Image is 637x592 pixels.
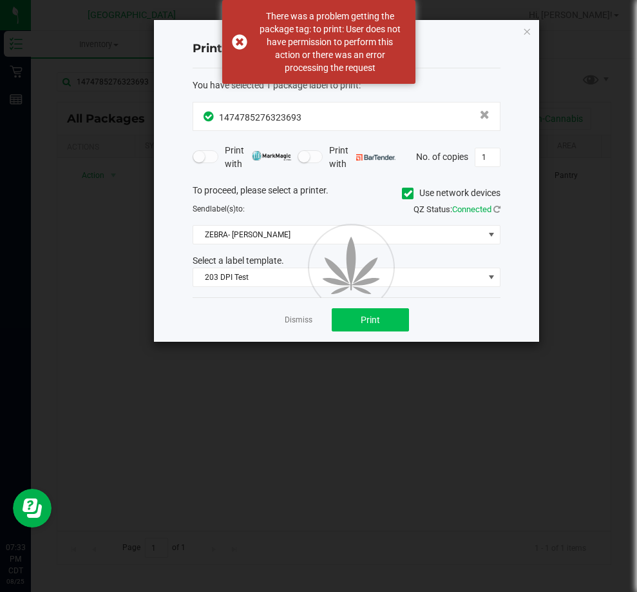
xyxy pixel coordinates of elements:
[183,184,510,203] div: To proceed, please select a printer.
[183,254,510,268] div: Select a label template.
[204,110,216,123] span: In Sync
[356,154,395,161] img: bartender.png
[210,204,236,213] span: label(s)
[193,268,484,286] span: 203 DPI Test
[332,308,409,331] button: Print
[193,41,500,57] h4: Print package label
[193,204,245,213] span: Send to:
[361,315,380,325] span: Print
[329,144,395,171] span: Print with
[402,186,500,200] label: Use network devices
[452,204,491,214] span: Connected
[13,489,52,528] iframe: Resource center
[219,112,301,123] span: 1474785276323693
[416,151,468,161] span: No. of copies
[193,79,500,92] div: :
[254,10,406,74] div: There was a problem getting the package tag: to print: User does not have permission to perform t...
[193,80,359,90] span: You have selected 1 package label to print
[285,315,312,326] a: Dismiss
[252,151,291,161] img: mark_magic_cybra.png
[225,144,291,171] span: Print with
[193,226,484,244] span: ZEBRA- [PERSON_NAME]
[414,204,500,214] span: QZ Status:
